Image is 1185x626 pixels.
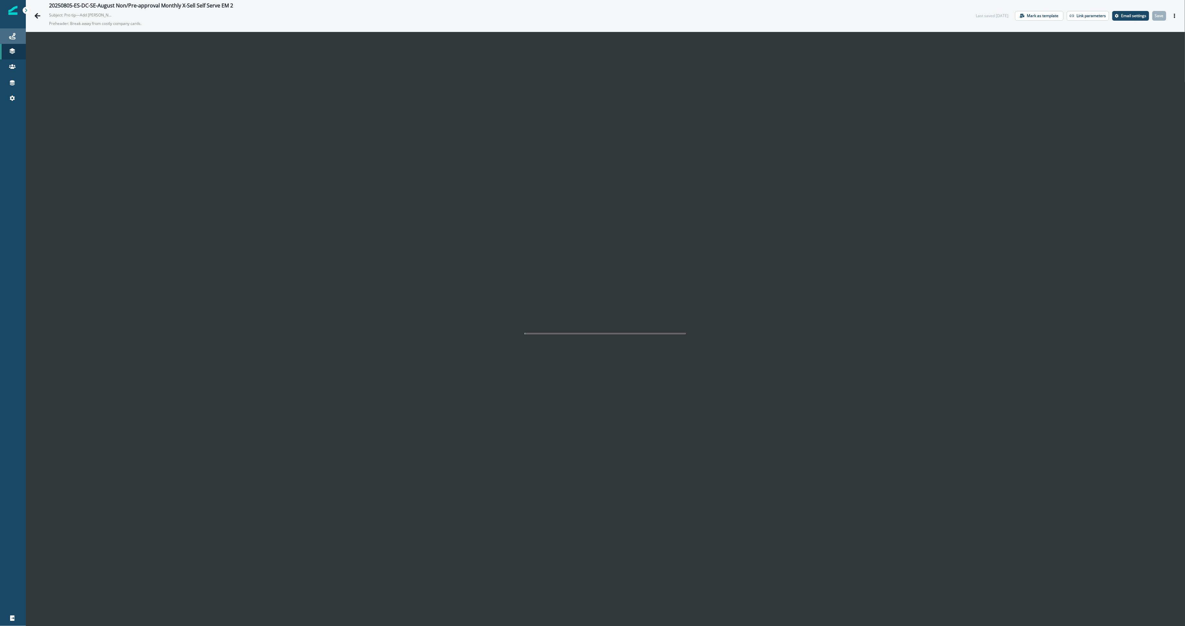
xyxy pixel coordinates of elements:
p: Save [1155,14,1164,18]
button: Actions [1170,11,1180,21]
button: Go back [31,9,44,22]
div: Last saved [DATE] [976,13,1009,19]
p: Subject: Pro tip—Add [PERSON_NAME] & Expense for free ☝️ [49,10,114,18]
p: Mark as template [1027,14,1059,18]
div: 20250805-ES-DC-SE-August Non/Pre-approval Monthly X-Sell Self Serve EM 2 [49,3,233,10]
button: Mark as template [1015,11,1064,21]
button: Save [1152,11,1166,21]
img: Inflection [8,6,17,15]
button: Settings [1112,11,1149,21]
p: Link parameters [1077,14,1106,18]
p: Preheader: Break away from costly company cards. [49,18,211,29]
p: Email settings [1121,14,1147,18]
button: Link parameters [1067,11,1109,21]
